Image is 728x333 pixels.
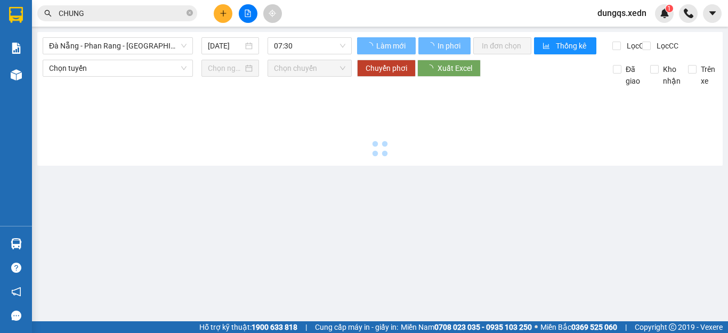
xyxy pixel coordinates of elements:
[589,6,655,20] span: dungqs.xedn
[357,60,416,77] button: Chuyển phơi
[434,323,532,331] strong: 0708 023 035 - 0935 103 250
[244,10,252,17] span: file-add
[220,10,227,17] span: plus
[269,10,276,17] span: aim
[239,4,257,23] button: file-add
[669,323,676,331] span: copyright
[418,37,471,54] button: In phơi
[187,10,193,16] span: close-circle
[697,63,719,87] span: Trên xe
[274,60,345,76] span: Chọn chuyến
[49,60,187,76] span: Chọn tuyến
[315,321,398,333] span: Cung cấp máy in - giấy in:
[49,38,187,54] span: Đà Nẵng - Phan Rang - Sài Gòn
[540,321,617,333] span: Miền Bắc
[622,40,650,52] span: Lọc CR
[376,40,407,52] span: Làm mới
[11,263,21,273] span: question-circle
[427,42,436,50] span: loading
[11,311,21,321] span: message
[263,4,282,23] button: aim
[703,4,722,23] button: caret-down
[667,5,671,12] span: 1
[11,287,21,297] span: notification
[11,43,22,54] img: solution-icon
[252,323,297,331] strong: 1900 633 818
[543,42,552,51] span: bar-chart
[660,9,669,18] img: icon-new-feature
[652,40,680,52] span: Lọc CC
[666,5,673,12] sup: 1
[11,69,22,80] img: warehouse-icon
[473,37,531,54] button: In đơn chọn
[556,40,588,52] span: Thống kê
[11,238,22,249] img: warehouse-icon
[274,38,345,54] span: 07:30
[684,9,693,18] img: phone-icon
[426,64,438,72] span: loading
[571,323,617,331] strong: 0369 525 060
[625,321,627,333] span: |
[199,321,297,333] span: Hỗ trợ kỹ thuật:
[708,9,717,18] span: caret-down
[59,7,184,19] input: Tìm tên, số ĐT hoặc mã đơn
[214,4,232,23] button: plus
[187,9,193,19] span: close-circle
[366,42,375,50] span: loading
[357,37,416,54] button: Làm mới
[659,63,685,87] span: Kho nhận
[438,62,472,74] span: Xuất Excel
[535,325,538,329] span: ⚪️
[208,40,243,52] input: 13/10/2025
[438,40,462,52] span: In phơi
[401,321,532,333] span: Miền Nam
[9,7,23,23] img: logo-vxr
[208,62,243,74] input: Chọn ngày
[621,63,644,87] span: Đã giao
[417,60,481,77] button: Xuất Excel
[305,321,307,333] span: |
[44,10,52,17] span: search
[534,37,596,54] button: bar-chartThống kê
